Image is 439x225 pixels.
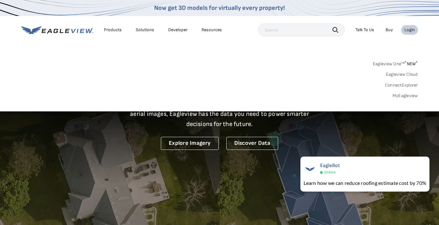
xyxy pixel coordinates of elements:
a: Eagleview One™*NEW* [373,59,418,67]
a: Explore Imagery [161,137,219,150]
a: Now get 3D models for virtually every property! [154,4,285,12]
div: Resources [202,27,222,33]
p: A new era starts here. Built on more than 3.5 billion high-resolution aerial images, Eagleview ha... [122,99,317,129]
a: Eagleview Cloud [386,72,418,77]
div: Products [104,27,122,33]
span: Online [324,170,335,175]
div: Learn how we can reduce roofing estimate cost by 70% [304,179,426,187]
a: Developer [168,27,188,33]
input: Search [258,24,345,36]
a: ConnectExplorer [385,82,418,88]
div: Login [404,27,415,33]
img: EagleBot [304,163,316,175]
a: Buy [386,27,393,33]
a: Discover Data [226,137,278,150]
div: Solutions [136,27,154,33]
span: NEW [405,61,418,67]
a: MyEagleview [393,93,418,99]
span: EagleBot [320,163,340,169]
div: Talk To Us [355,27,374,33]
